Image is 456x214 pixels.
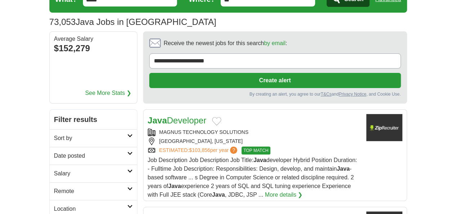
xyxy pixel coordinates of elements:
[54,134,127,143] h2: Sort by
[50,129,137,147] a: Sort by
[54,187,127,196] h2: Remote
[159,147,239,154] a: ESTIMATED:$103,856per year?
[230,147,237,154] span: ?
[85,89,131,97] a: See More Stats ❯
[264,40,285,46] a: by email
[49,17,216,27] h1: Java Jobs in [GEOGRAPHIC_DATA]
[149,73,401,88] button: Create alert
[338,92,366,97] a: Privacy Notice
[337,166,350,172] strong: Java
[148,137,360,145] div: [GEOGRAPHIC_DATA], [US_STATE]
[49,16,76,29] span: 73,053
[54,152,127,160] h2: Date posted
[54,36,133,42] div: Average Salary
[50,110,137,129] h2: Filter results
[148,157,357,198] span: Job Description Job Description Job Title: developer Hybrid Position Duration: - Fulltime Job Des...
[242,147,270,154] span: TOP MATCH
[50,147,137,165] a: Date posted
[148,115,207,125] a: JavaDeveloper
[148,115,167,125] strong: Java
[50,165,137,182] a: Salary
[212,192,225,198] strong: Java
[149,91,401,97] div: By creating an alert, you agree to our and , and Cookie Use.
[148,128,360,136] div: MAGNUS TECHNOLOGY SOLUTIONS
[50,182,137,200] a: Remote
[168,183,181,189] strong: Java
[54,42,133,55] div: $152,279
[189,147,210,153] span: $103,856
[320,92,331,97] a: T&Cs
[54,205,127,213] h2: Location
[212,117,221,126] button: Add to favorite jobs
[164,39,287,48] span: Receive the newest jobs for this search :
[54,169,127,178] h2: Salary
[253,157,266,163] strong: Java
[366,114,402,141] img: Company logo
[265,191,303,199] a: More details ❯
